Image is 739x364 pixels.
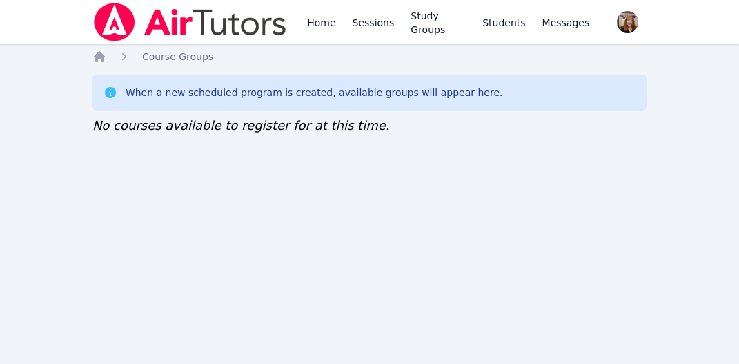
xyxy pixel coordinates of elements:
[142,50,213,64] a: Course Groups
[542,16,590,30] span: Messages
[92,118,390,133] span: No courses available to register for at this time.
[92,3,288,41] img: Air Tutors
[126,86,503,99] div: When a new scheduled program is created, available groups will appear here.
[92,50,647,64] nav: Breadcrumb
[142,51,213,62] span: Course Groups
